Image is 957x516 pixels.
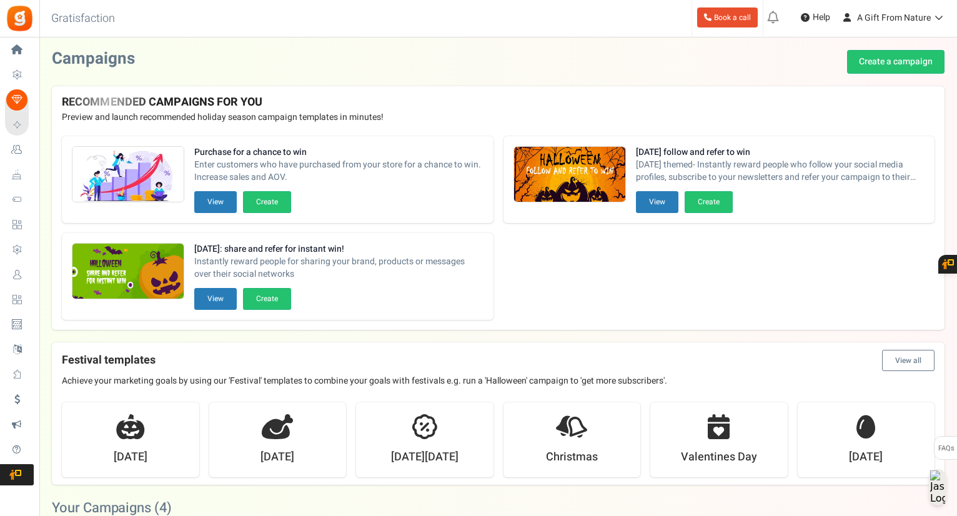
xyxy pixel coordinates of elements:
h3: Gratisfaction [37,6,129,31]
p: Preview and launch recommended holiday season campaign templates in minutes! [62,111,935,124]
h2: Campaigns [52,50,135,68]
span: [DATE] themed- Instantly reward people who follow your social media profiles, subscribe to your n... [636,159,925,184]
button: Create [243,191,291,213]
button: View [194,288,237,310]
strong: Valentines Day [681,449,757,465]
button: View [194,191,237,213]
button: Create [243,288,291,310]
span: Enter customers who have purchased from your store for a chance to win. Increase sales and AOV. [194,159,483,184]
img: Recommended Campaigns [72,244,184,300]
span: A Gift From Nature [857,11,931,24]
strong: [DATE]: share and refer for instant win! [194,243,483,256]
a: Book a call [697,7,758,27]
strong: [DATE] [260,449,294,465]
p: Achieve your marketing goals by using our 'Festival' templates to combine your goals with festiva... [62,375,935,387]
strong: [DATE][DATE] [391,449,459,465]
h2: Your Campaigns ( ) [52,502,172,514]
button: View [636,191,678,213]
strong: Christmas [546,449,598,465]
span: Instantly reward people for sharing your brand, products or messages over their social networks [194,256,483,280]
img: Recommended Campaigns [72,147,184,203]
span: FAQs [938,437,955,460]
img: Recommended Campaigns [514,147,625,203]
strong: [DATE] follow and refer to win [636,146,925,159]
h4: RECOMMENDED CAMPAIGNS FOR YOU [62,96,935,109]
img: Gratisfaction [6,4,34,32]
a: Create a campaign [847,50,945,74]
h4: Festival templates [62,350,935,371]
strong: [DATE] [114,449,147,465]
strong: [DATE] [849,449,883,465]
a: Help [796,7,835,27]
span: Help [810,11,830,24]
button: View all [882,350,935,371]
button: Create [685,191,733,213]
strong: Purchase for a chance to win [194,146,483,159]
